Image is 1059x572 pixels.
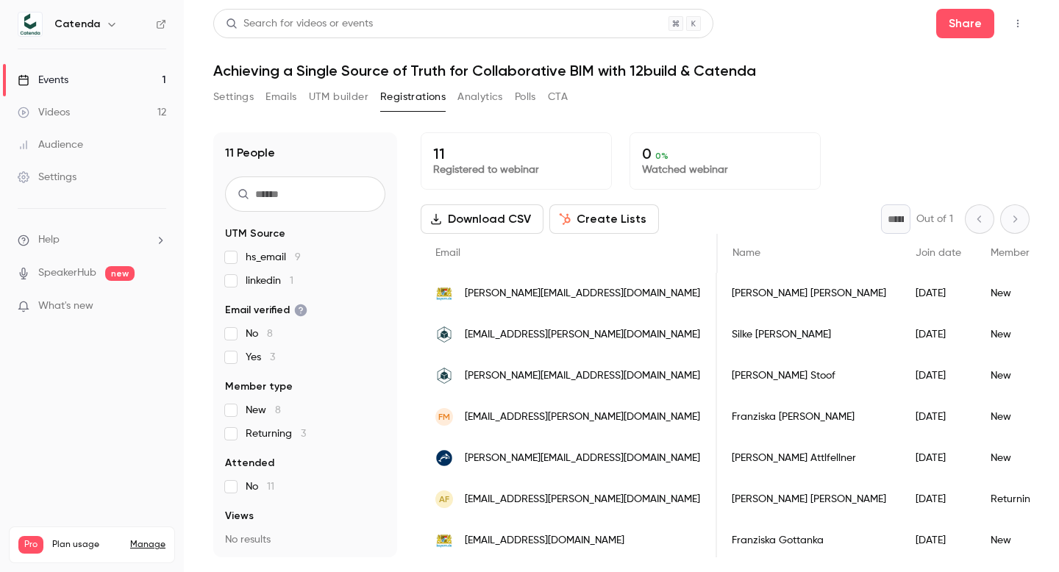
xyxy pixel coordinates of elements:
[655,151,668,161] span: 0 %
[18,12,42,36] img: Catenda
[435,532,453,549] img: stbapa.bayern.de
[301,429,306,439] span: 3
[225,303,307,318] span: Email verified
[457,85,503,109] button: Analytics
[246,326,273,341] span: No
[433,162,599,177] p: Registered to webinar
[465,410,700,425] span: [EMAIL_ADDRESS][PERSON_NAME][DOMAIN_NAME]
[901,314,976,355] div: [DATE]
[901,520,976,561] div: [DATE]
[380,85,446,109] button: Registrations
[901,437,976,479] div: [DATE]
[18,232,166,248] li: help-dropdown-opener
[149,300,166,313] iframe: Noticeable Trigger
[717,479,901,520] div: [PERSON_NAME] [PERSON_NAME]
[246,274,293,288] span: linkedin
[130,539,165,551] a: Manage
[465,327,700,343] span: [EMAIL_ADDRESS][PERSON_NAME][DOMAIN_NAME]
[435,326,453,343] img: ratisbona.com
[225,509,254,523] span: Views
[901,479,976,520] div: [DATE]
[267,482,274,492] span: 11
[515,85,536,109] button: Polls
[246,403,281,418] span: New
[916,212,953,226] p: Out of 1
[309,85,368,109] button: UTM builder
[435,367,453,385] img: ratisbona.com
[270,352,275,362] span: 3
[267,329,273,339] span: 8
[435,248,460,258] span: Email
[18,105,70,120] div: Videos
[936,9,994,38] button: Share
[225,456,274,471] span: Attended
[421,204,543,234] button: Download CSV
[717,355,901,396] div: [PERSON_NAME] Stoof
[290,276,293,286] span: 1
[901,396,976,437] div: [DATE]
[438,410,450,423] span: FM
[38,232,60,248] span: Help
[717,314,901,355] div: Silke [PERSON_NAME]
[295,252,301,262] span: 9
[52,539,121,551] span: Plan usage
[54,17,100,32] h6: Catenda
[717,437,901,479] div: [PERSON_NAME] Attlfellner
[225,144,275,162] h1: 11 People
[901,355,976,396] div: [DATE]
[225,226,285,241] span: UTM Source
[213,85,254,109] button: Settings
[18,536,43,554] span: Pro
[717,273,901,314] div: [PERSON_NAME] [PERSON_NAME]
[465,286,700,301] span: [PERSON_NAME][EMAIL_ADDRESS][DOMAIN_NAME]
[901,273,976,314] div: [DATE]
[38,298,93,314] span: What's new
[465,368,700,384] span: [PERSON_NAME][EMAIL_ADDRESS][DOMAIN_NAME]
[916,248,961,258] span: Join date
[732,248,760,258] span: Name
[548,85,568,109] button: CTA
[642,162,808,177] p: Watched webinar
[275,405,281,415] span: 8
[642,145,808,162] p: 0
[717,396,901,437] div: Franziska [PERSON_NAME]
[549,204,659,234] button: Create Lists
[717,520,901,561] div: Franziska Gottanka
[439,493,449,506] span: AF
[465,492,700,507] span: [EMAIL_ADDRESS][PERSON_NAME][DOMAIN_NAME]
[105,266,135,281] span: new
[435,449,453,467] img: orca-software.com
[465,451,700,466] span: [PERSON_NAME][EMAIL_ADDRESS][DOMAIN_NAME]
[18,73,68,87] div: Events
[435,285,453,302] img: stbaas.bayern.de
[213,62,1030,79] h1: Achieving a Single Source of Truth for Collaborative BIM with 12build & Catenda
[465,533,624,548] span: [EMAIL_ADDRESS][DOMAIN_NAME]
[246,350,275,365] span: Yes
[18,137,83,152] div: Audience
[226,16,373,32] div: Search for videos or events
[246,426,306,441] span: Returning
[225,379,293,394] span: Member type
[38,265,96,281] a: SpeakerHub
[246,250,301,265] span: hs_email
[265,85,296,109] button: Emails
[225,532,385,547] p: No results
[991,248,1054,258] span: Member type
[433,145,599,162] p: 11
[18,170,76,185] div: Settings
[246,479,274,494] span: No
